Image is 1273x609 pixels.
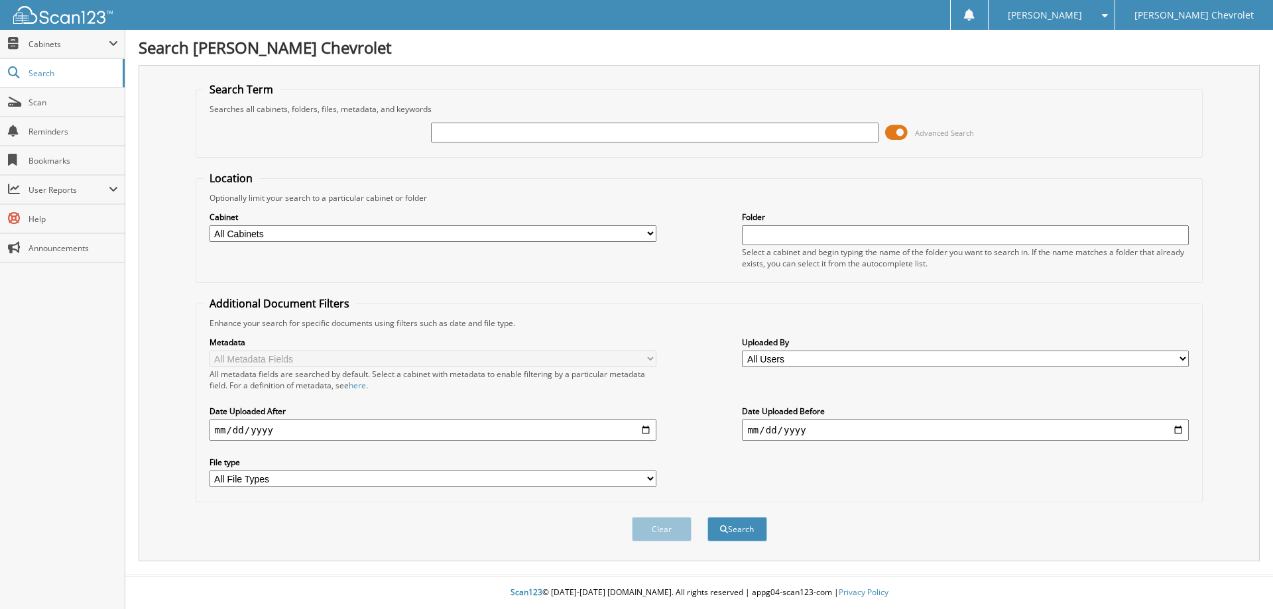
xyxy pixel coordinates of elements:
[210,337,656,348] label: Metadata
[139,36,1260,58] h1: Search [PERSON_NAME] Chevrolet
[29,243,118,254] span: Announcements
[29,97,118,108] span: Scan
[632,517,692,541] button: Clear
[210,457,656,468] label: File type
[915,128,974,138] span: Advanced Search
[210,406,656,417] label: Date Uploaded After
[29,68,116,79] span: Search
[1008,11,1082,19] span: [PERSON_NAME]
[203,103,1196,115] div: Searches all cabinets, folders, files, metadata, and keywords
[511,586,542,598] span: Scan123
[125,577,1273,609] div: © [DATE]-[DATE] [DOMAIN_NAME]. All rights reserved | appg04-scan123-com |
[742,247,1189,269] div: Select a cabinet and begin typing the name of the folder you want to search in. If the name match...
[29,38,109,50] span: Cabinets
[742,337,1189,348] label: Uploaded By
[210,368,656,391] div: All metadata fields are searched by default. Select a cabinet with metadata to enable filtering b...
[742,419,1189,441] input: end
[1207,545,1273,609] iframe: Chat Widget
[210,419,656,441] input: start
[203,192,1196,203] div: Optionally limit your search to a particular cabinet or folder
[742,211,1189,223] label: Folder
[29,126,118,137] span: Reminders
[203,171,259,186] legend: Location
[13,6,113,24] img: scan123-logo-white.svg
[839,586,888,598] a: Privacy Policy
[29,184,109,195] span: User Reports
[203,296,356,311] legend: Additional Document Filters
[210,211,656,223] label: Cabinet
[29,213,118,225] span: Help
[1134,11,1254,19] span: [PERSON_NAME] Chevrolet
[29,155,118,166] span: Bookmarks
[742,406,1189,417] label: Date Uploaded Before
[349,380,366,391] a: here
[203,317,1196,329] div: Enhance your search for specific documents using filters such as date and file type.
[707,517,767,541] button: Search
[203,82,280,97] legend: Search Term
